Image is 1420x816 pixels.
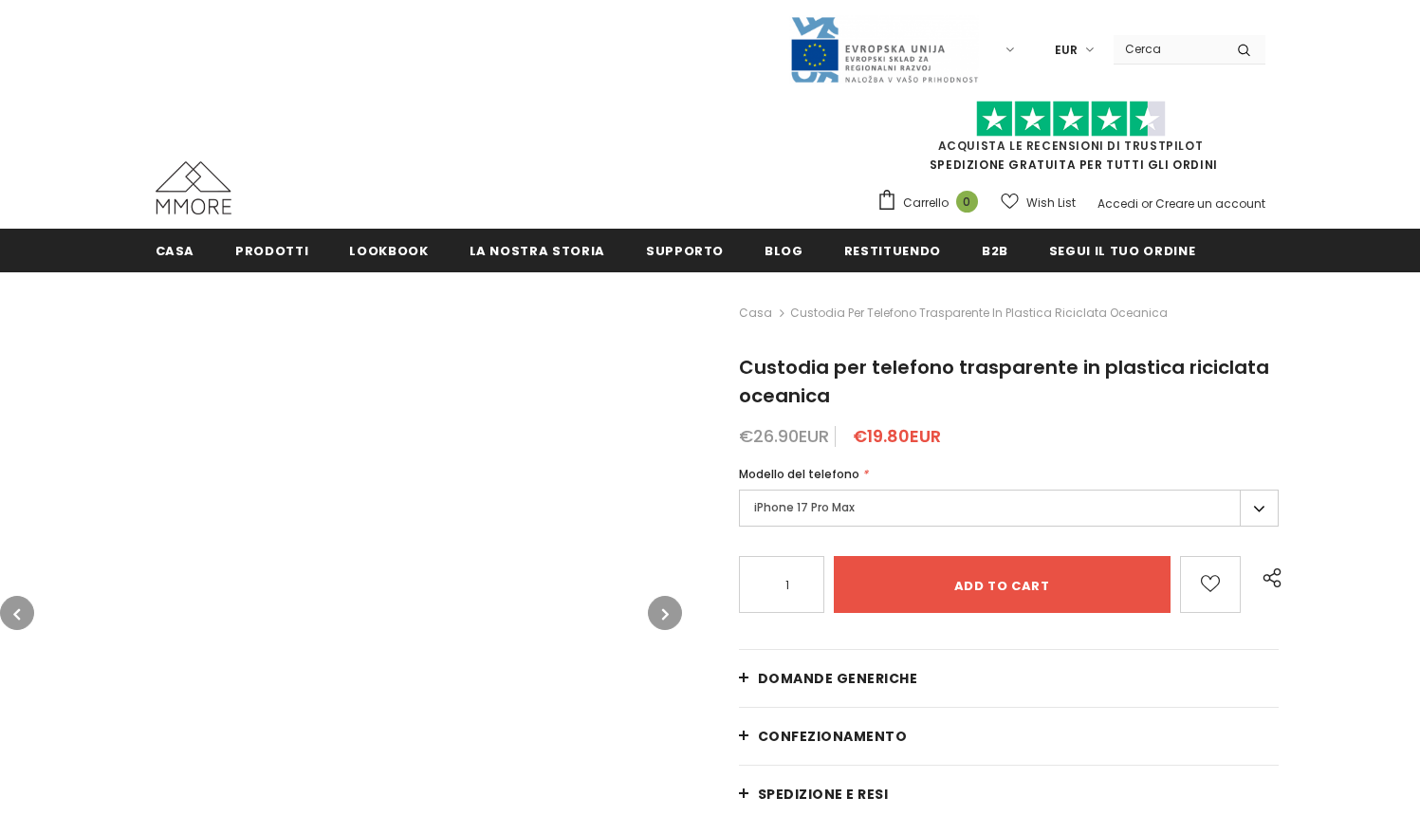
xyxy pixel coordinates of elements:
[349,229,428,271] a: Lookbook
[790,302,1168,325] span: Custodia per telefono trasparente in plastica riciclata oceanica
[156,242,195,260] span: Casa
[834,556,1171,613] input: Add to cart
[853,424,941,448] span: €19.80EUR
[1049,242,1195,260] span: Segui il tuo ordine
[470,242,605,260] span: La nostra storia
[235,242,308,260] span: Prodotti
[1026,194,1076,213] span: Wish List
[789,41,979,57] a: Javni Razpis
[739,490,1280,527] label: iPhone 17 Pro Max
[156,161,231,214] img: Casi MMORE
[982,229,1008,271] a: B2B
[1155,195,1265,212] a: Creare un account
[739,302,772,325] a: Casa
[976,101,1166,138] img: Fidati di Pilot Stars
[235,229,308,271] a: Prodotti
[1049,229,1195,271] a: Segui il tuo ordine
[646,229,724,271] a: supporto
[765,229,803,271] a: Blog
[1055,41,1078,60] span: EUR
[739,354,1269,409] span: Custodia per telefono trasparente in plastica riciclata oceanica
[1001,186,1076,219] a: Wish List
[1141,195,1153,212] span: or
[938,138,1204,154] a: Acquista le recensioni di TrustPilot
[470,229,605,271] a: La nostra storia
[646,242,724,260] span: supporto
[758,785,889,804] span: Spedizione e resi
[982,242,1008,260] span: B2B
[739,708,1280,765] a: CONFEZIONAMENTO
[844,242,941,260] span: Restituendo
[876,109,1265,173] span: SPEDIZIONE GRATUITA PER TUTTI GLI ORDINI
[739,650,1280,707] a: Domande generiche
[903,194,949,213] span: Carrello
[1097,195,1138,212] a: Accedi
[1114,35,1223,63] input: Search Site
[956,191,978,213] span: 0
[765,242,803,260] span: Blog
[739,466,859,482] span: Modello del telefono
[739,424,829,448] span: €26.90EUR
[156,229,195,271] a: Casa
[876,189,987,217] a: Carrello 0
[844,229,941,271] a: Restituendo
[758,727,908,746] span: CONFEZIONAMENTO
[349,242,428,260] span: Lookbook
[789,15,979,84] img: Javni Razpis
[758,669,918,688] span: Domande generiche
